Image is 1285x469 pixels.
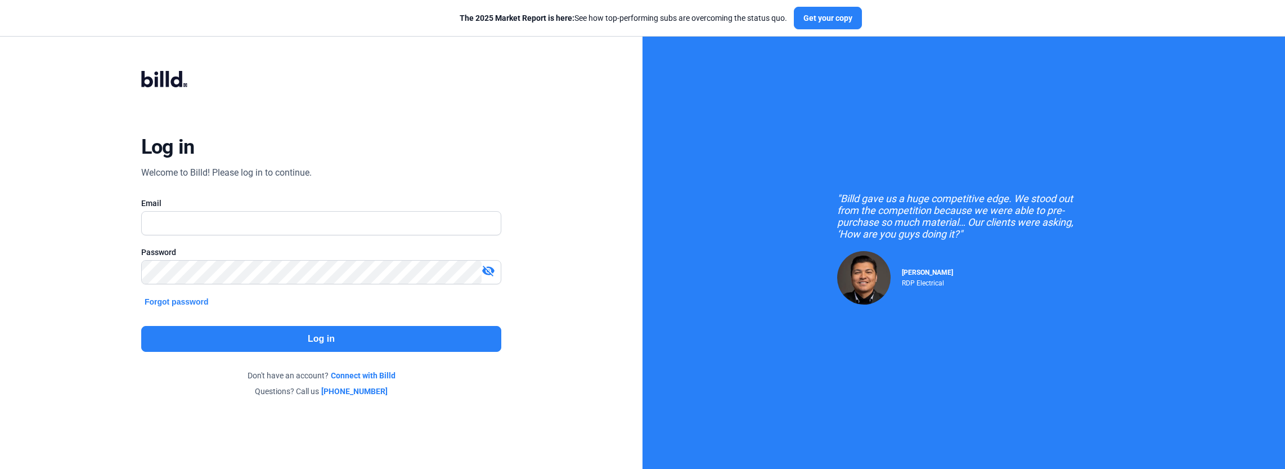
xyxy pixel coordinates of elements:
[141,326,501,352] button: Log in
[141,135,195,159] div: Log in
[141,166,312,180] div: Welcome to Billd! Please log in to continue.
[141,386,501,397] div: Questions? Call us
[141,370,501,381] div: Don't have an account?
[321,386,388,397] a: [PHONE_NUMBER]
[460,14,574,23] span: The 2025 Market Report is here:
[902,269,953,276] span: [PERSON_NAME]
[482,264,495,278] mat-icon: visibility_off
[141,247,501,258] div: Password
[141,296,212,308] button: Forgot password
[794,7,862,29] button: Get your copy
[460,12,787,24] div: See how top-performing subs are overcoming the status quo.
[837,251,891,305] img: Raul Pacheco
[837,193,1090,240] div: "Billd gave us a huge competitive edge. We stood out from the competition because we were able to...
[141,198,501,209] div: Email
[331,370,396,381] a: Connect with Billd
[902,276,953,287] div: RDP Electrical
